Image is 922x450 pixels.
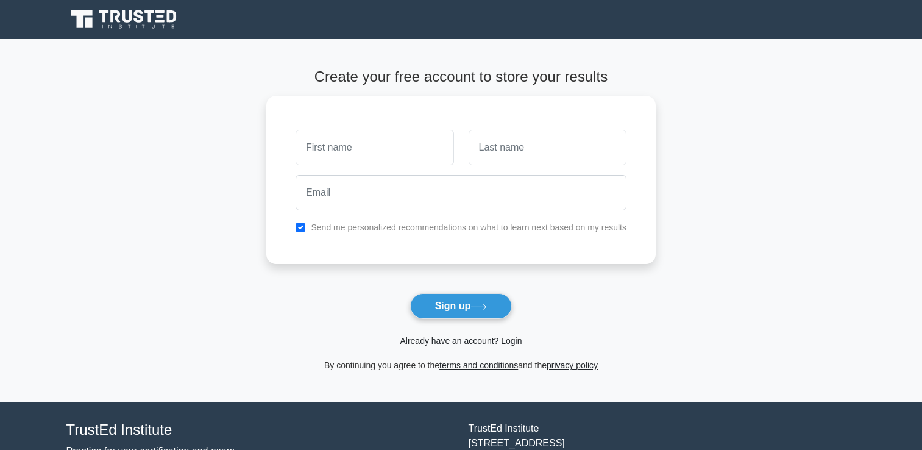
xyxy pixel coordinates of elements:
input: First name [296,130,453,165]
h4: Create your free account to store your results [266,68,656,86]
input: Email [296,175,626,210]
div: By continuing you agree to the and the [259,358,663,373]
a: Already have an account? Login [400,336,522,346]
h4: TrustEd Institute [66,421,454,439]
a: terms and conditions [439,360,518,370]
a: privacy policy [547,360,598,370]
input: Last name [469,130,626,165]
label: Send me personalized recommendations on what to learn next based on my results [311,223,626,232]
button: Sign up [410,293,512,319]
